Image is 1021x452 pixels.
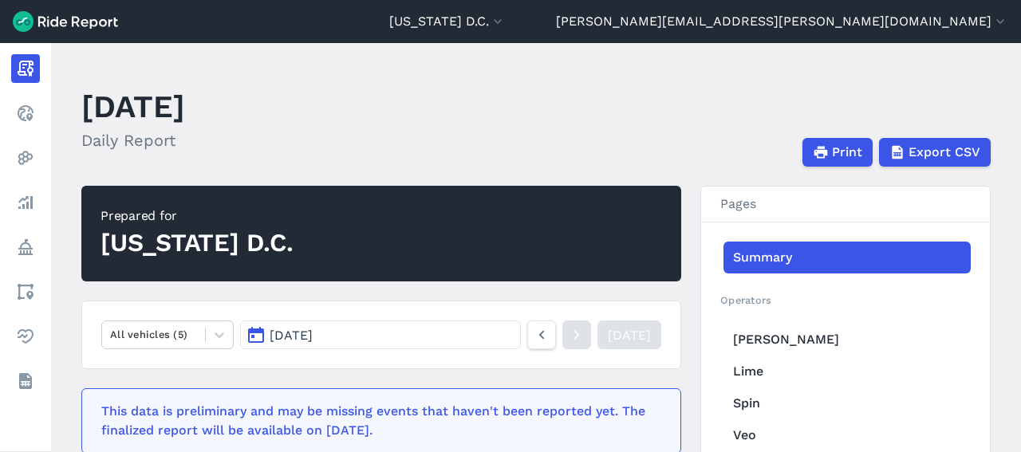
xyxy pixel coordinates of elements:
[879,138,991,167] button: Export CSV
[723,387,971,419] a: Spin
[101,402,652,440] div: This data is preliminary and may be missing events that haven't been reported yet. The finalized ...
[11,99,40,128] a: Realtime
[556,12,1008,31] button: [PERSON_NAME][EMAIL_ADDRESS][PERSON_NAME][DOMAIN_NAME]
[909,143,980,162] span: Export CSV
[11,188,40,217] a: Analyze
[240,320,521,349] button: [DATE]
[11,143,40,172] a: Heatmaps
[270,328,313,343] span: [DATE]
[101,206,293,226] div: Prepared for
[701,187,990,222] h3: Pages
[13,11,118,32] img: Ride Report
[11,322,40,351] a: Health
[11,233,40,261] a: Policy
[81,128,185,152] h2: Daily Report
[723,356,971,387] a: Lime
[720,293,971,308] h2: Operators
[723,324,971,356] a: [PERSON_NAME]
[832,143,862,162] span: Print
[723,242,971,273] a: Summary
[101,226,293,261] div: [US_STATE] D.C.
[389,12,506,31] button: [US_STATE] D.C.
[11,54,40,83] a: Report
[81,85,185,128] h1: [DATE]
[11,277,40,306] a: Areas
[597,320,661,349] a: [DATE]
[802,138,873,167] button: Print
[11,367,40,395] a: Datasets
[723,419,971,451] a: Veo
